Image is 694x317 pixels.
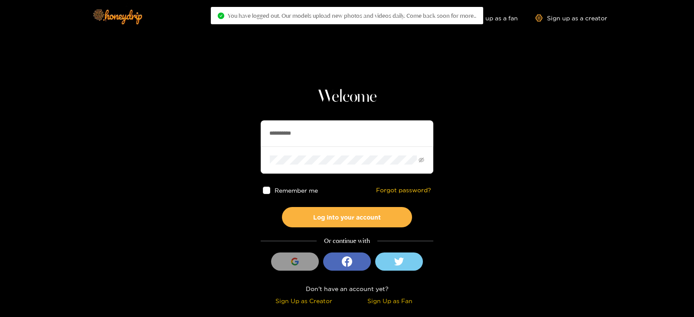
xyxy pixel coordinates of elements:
[419,157,424,163] span: eye-invisible
[261,236,433,246] div: Or continue with
[376,187,431,194] a: Forgot password?
[228,12,476,19] span: You have logged out. Our models upload new photos and videos daily. Come back soon for more..
[458,14,518,22] a: Sign up as a fan
[535,14,607,22] a: Sign up as a creator
[261,284,433,294] div: Don't have an account yet?
[263,296,345,306] div: Sign Up as Creator
[275,187,318,194] span: Remember me
[282,207,412,227] button: Log into your account
[261,87,433,107] h1: Welcome
[218,13,224,19] span: check-circle
[349,296,431,306] div: Sign Up as Fan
